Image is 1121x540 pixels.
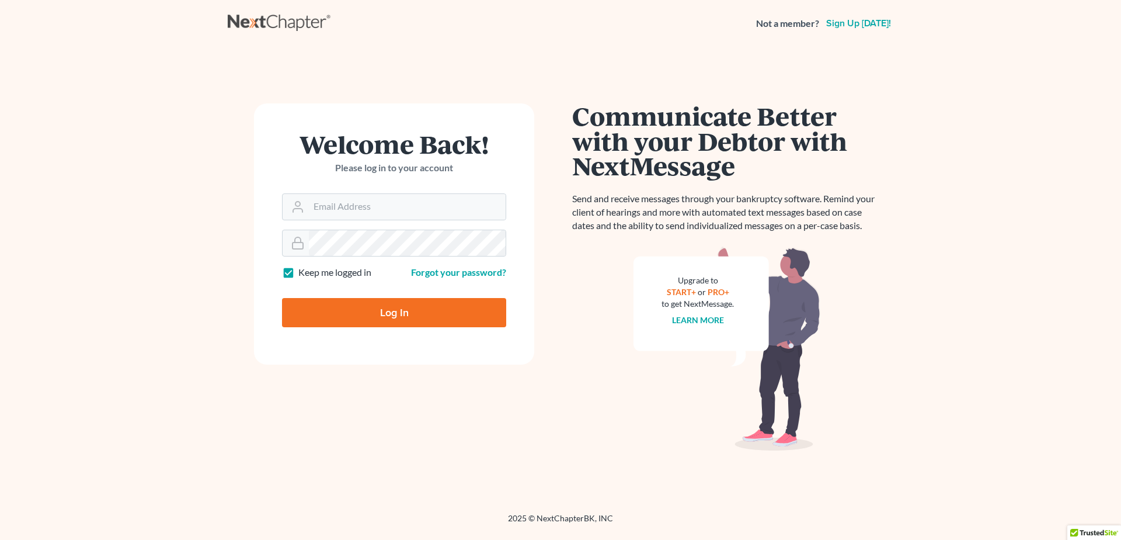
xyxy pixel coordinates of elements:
[228,513,893,534] div: 2025 © NextChapterBK, INC
[672,315,724,325] a: Learn more
[756,17,819,30] strong: Not a member?
[633,247,820,451] img: nextmessage_bg-59042aed3d76b12b5cd301f8e5b87938c9018125f34e5fa2b7a6b67550977c72.svg
[824,19,893,28] a: Sign up [DATE]!
[667,287,696,297] a: START+
[708,287,729,297] a: PRO+
[282,131,506,157] h1: Welcome Back!
[298,266,371,279] label: Keep me logged in
[282,161,506,175] p: Please log in to your account
[309,194,506,220] input: Email Address
[698,287,706,297] span: or
[662,275,734,286] div: Upgrade to
[282,298,506,327] input: Log In
[411,266,506,278] a: Forgot your password?
[572,192,882,233] p: Send and receive messages through your bankruptcy software. Remind your client of hearings and mo...
[662,298,734,310] div: to get NextMessage.
[572,103,882,178] h1: Communicate Better with your Debtor with NextMessage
